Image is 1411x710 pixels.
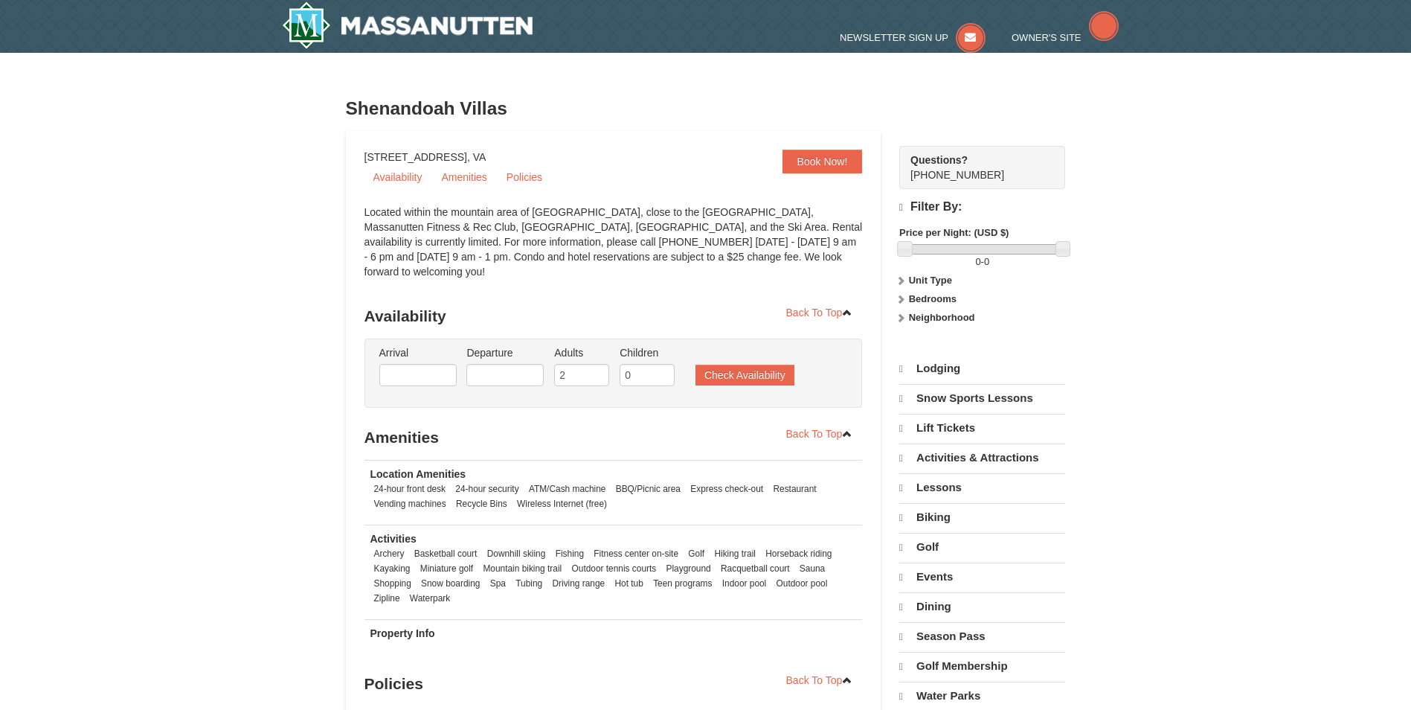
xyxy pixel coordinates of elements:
[282,1,533,49] a: Massanutten Resort
[899,255,1065,269] label: -
[899,414,1065,442] a: Lift Tickets
[370,627,435,639] strong: Property Info
[909,312,975,323] strong: Neighborhood
[364,301,863,331] h3: Availability
[687,482,767,496] li: Express check-out
[452,496,511,511] li: Recycle Bins
[590,546,682,561] li: Fitness center on-site
[1012,32,1081,43] span: Owner's Site
[1012,32,1119,43] a: Owner's Site
[364,423,863,452] h3: Amenities
[695,365,794,386] button: Check Availability
[379,345,457,360] label: Arrival
[899,384,1065,412] a: Snow Sports Lessons
[710,546,759,561] li: Hiking trail
[370,546,408,561] li: Archery
[899,533,1065,561] a: Golf
[984,256,989,267] span: 0
[899,592,1065,621] a: Dining
[612,482,684,496] li: BBQ/Picnic area
[513,496,611,511] li: Wireless Internet (free)
[777,301,863,324] a: Back To Top
[899,227,1009,238] strong: Price per Night: (USD $)
[370,496,450,511] li: Vending machines
[899,622,1065,650] a: Season Pass
[909,293,957,304] strong: Bedrooms
[486,576,510,591] li: Spa
[370,561,414,576] li: Kayaking
[432,166,495,188] a: Amenities
[663,561,715,576] li: Playground
[777,669,863,691] a: Back To Top
[899,200,1065,214] h4: Filter By:
[910,153,1038,181] span: [PHONE_NUMBER]
[417,561,477,576] li: Miniature golf
[411,546,481,561] li: Basketball court
[899,563,1065,591] a: Events
[417,576,483,591] li: Snow boarding
[769,482,820,496] li: Restaurant
[498,166,551,188] a: Policies
[370,482,450,496] li: 24-hour front desk
[975,256,980,267] span: 0
[370,468,466,480] strong: Location Amenities
[899,503,1065,531] a: Biking
[684,546,708,561] li: Golf
[611,576,646,591] li: Hot tub
[282,1,533,49] img: Massanutten Resort Logo
[899,444,1065,472] a: Activities & Attractions
[466,345,544,360] label: Departure
[899,652,1065,680] a: Golf Membership
[552,546,588,561] li: Fishing
[554,345,609,360] label: Adults
[796,561,829,576] li: Sauna
[451,482,522,496] li: 24-hour security
[717,561,794,576] li: Racquetball court
[406,591,454,606] li: Waterpark
[568,561,660,576] li: Outdoor tennis courts
[909,275,952,286] strong: Unit Type
[483,546,550,561] li: Downhill skiing
[762,546,835,561] li: Horseback riding
[548,576,608,591] li: Driving range
[525,482,610,496] li: ATM/Cash machine
[620,345,675,360] label: Children
[899,473,1065,502] a: Lessons
[777,423,863,445] a: Back To Top
[364,669,863,699] h3: Policies
[719,576,771,591] li: Indoor pool
[370,591,404,606] li: Zipline
[370,533,417,545] strong: Activities
[370,576,415,591] li: Shopping
[773,576,832,591] li: Outdoor pool
[840,32,948,43] span: Newsletter Sign Up
[649,576,716,591] li: Teen programs
[512,576,546,591] li: Tubing
[346,94,1066,124] h3: Shenandoah Villas
[479,561,565,576] li: Mountain biking trail
[899,355,1065,383] a: Lodging
[782,150,863,173] a: Book Now!
[840,32,986,43] a: Newsletter Sign Up
[364,166,431,188] a: Availability
[910,154,968,166] strong: Questions?
[364,205,863,294] div: Located within the mountain area of [GEOGRAPHIC_DATA], close to the [GEOGRAPHIC_DATA], Massanutte...
[899,682,1065,710] a: Water Parks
